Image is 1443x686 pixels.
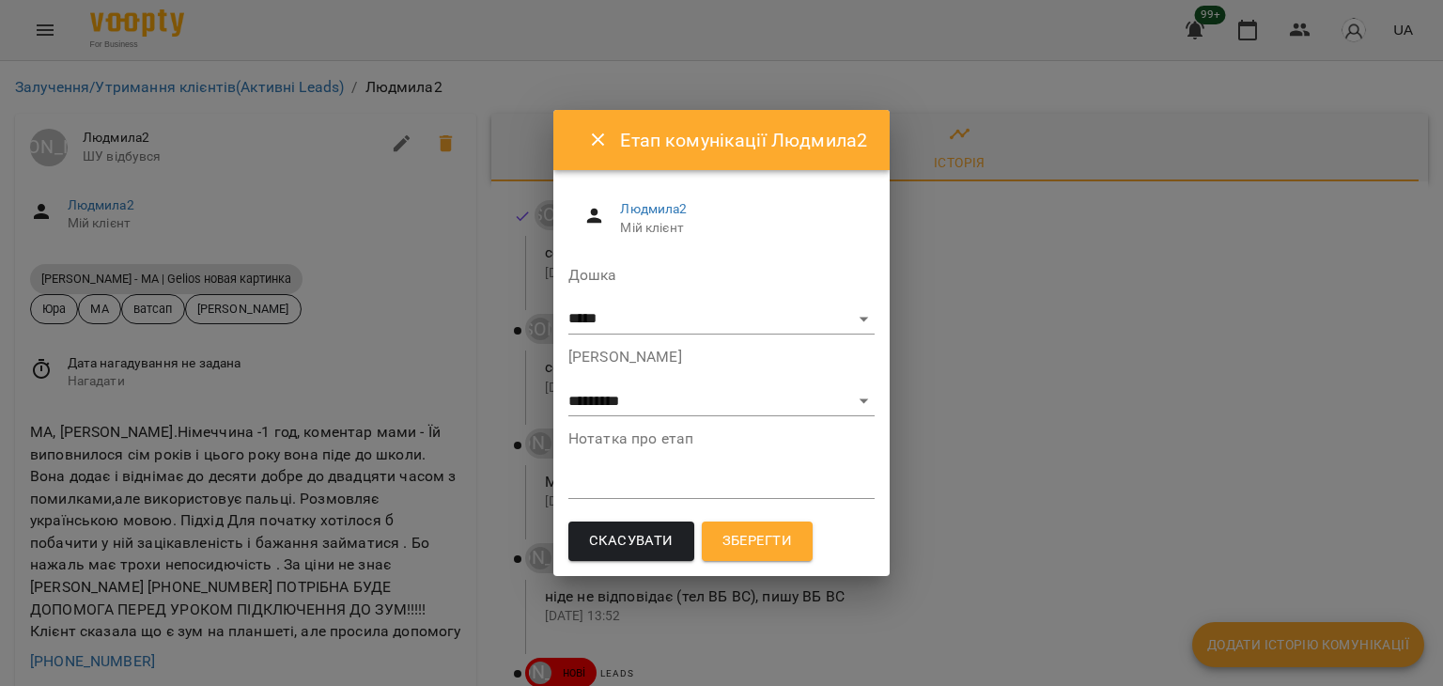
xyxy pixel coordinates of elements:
h6: Етап комунікації Людмила2 [620,126,867,155]
span: Зберегти [722,529,792,553]
a: Людмила2 [620,201,687,216]
button: Close [576,117,621,163]
button: Зберегти [702,522,813,561]
span: Мій клієнт [620,219,860,238]
button: Скасувати [568,522,694,561]
label: [PERSON_NAME] [568,350,875,365]
span: Скасувати [589,529,674,553]
label: Нотатка про етап [568,431,875,446]
label: Дошка [568,268,875,283]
